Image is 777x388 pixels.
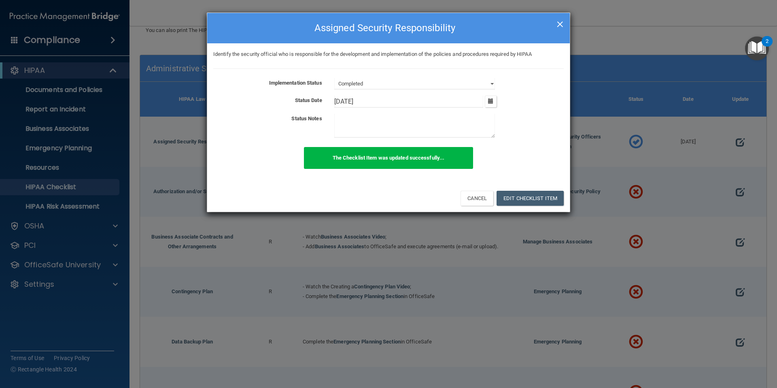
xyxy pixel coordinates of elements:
h4: Assigned Security Responsibility [213,19,564,37]
div: 2 [766,41,769,52]
b: Status Notes [291,115,322,122]
button: Open Resource Center, 2 new notifications [745,36,769,60]
span: × [556,15,564,31]
b: Status Date [295,97,322,103]
b: Implementation Status [269,80,322,86]
div: Identify the security official who is responsible for the development and implementation of the p... [207,49,570,59]
button: Edit Checklist Item [497,191,564,206]
button: Cancel [461,191,493,206]
b: The Checklist Item was updated successfully... [333,155,445,161]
